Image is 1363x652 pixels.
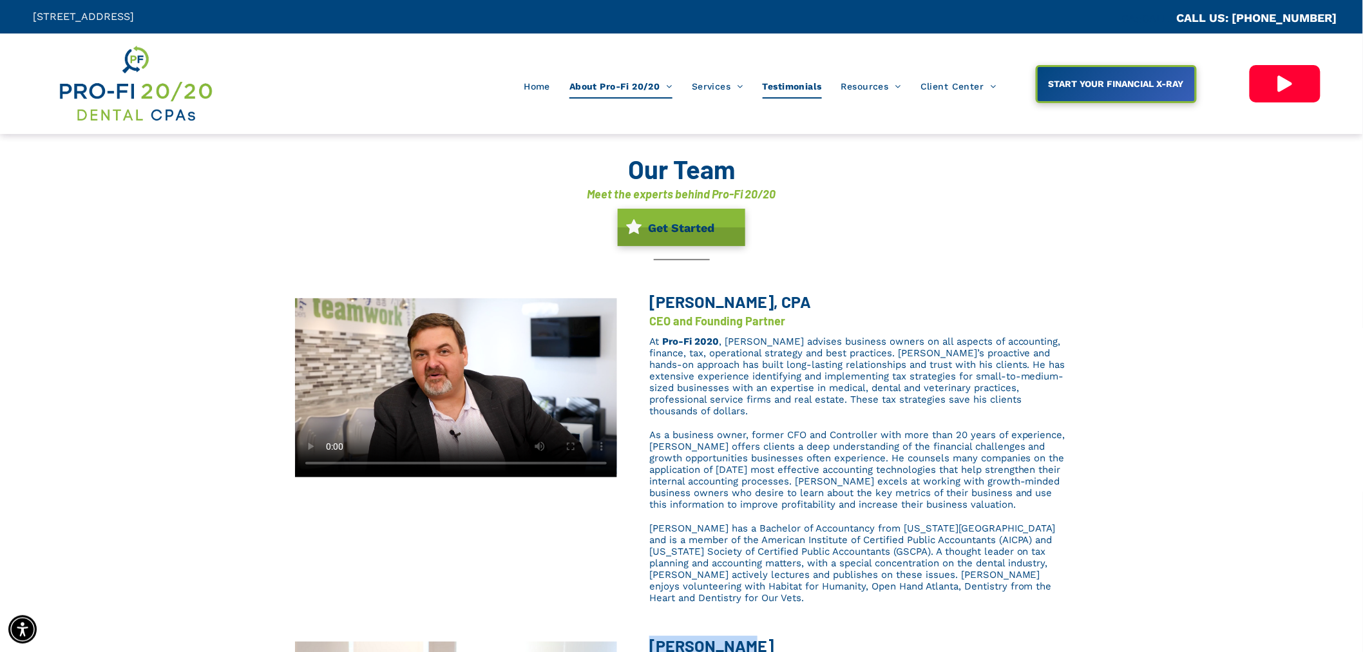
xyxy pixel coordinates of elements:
[649,336,1065,417] span: , [PERSON_NAME] advises business owners on all aspects of accounting, finance, tax, operational s...
[8,615,37,644] div: Accessibility Menu
[649,314,785,328] font: CEO and Founding Partner
[753,74,832,99] a: Testimonials
[911,74,1006,99] a: Client Center
[643,215,719,241] span: Get Started
[662,336,719,347] a: Pro-Fi 2020
[628,153,735,184] font: Our Team
[1122,12,1177,24] span: CA::CALLC
[763,74,822,99] span: Testimonials
[649,336,659,347] span: At
[832,74,911,99] a: Resources
[57,43,213,124] img: Get Dental CPA Consulting, Bookkeeping, & Bank Loans
[560,74,682,99] a: About Pro-Fi 20/20
[587,187,776,201] font: Meet the experts behind Pro-Fi 20/20
[649,523,1056,604] span: [PERSON_NAME] has a Bachelor of Accountancy from [US_STATE][GEOGRAPHIC_DATA] and is a member of t...
[649,429,1065,510] span: As a business owner, former CFO and Controller with more than 20 years of experience, [PERSON_NAM...
[682,74,753,99] a: Services
[33,10,135,23] span: [STREET_ADDRESS]
[618,209,745,246] a: Get Started
[649,292,811,311] span: [PERSON_NAME], CPA
[514,74,560,99] a: Home
[1044,72,1188,95] span: START YOUR FINANCIAL X-RAY
[1177,11,1337,24] a: CALL US: [PHONE_NUMBER]
[1036,65,1197,103] a: START YOUR FINANCIAL X-RAY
